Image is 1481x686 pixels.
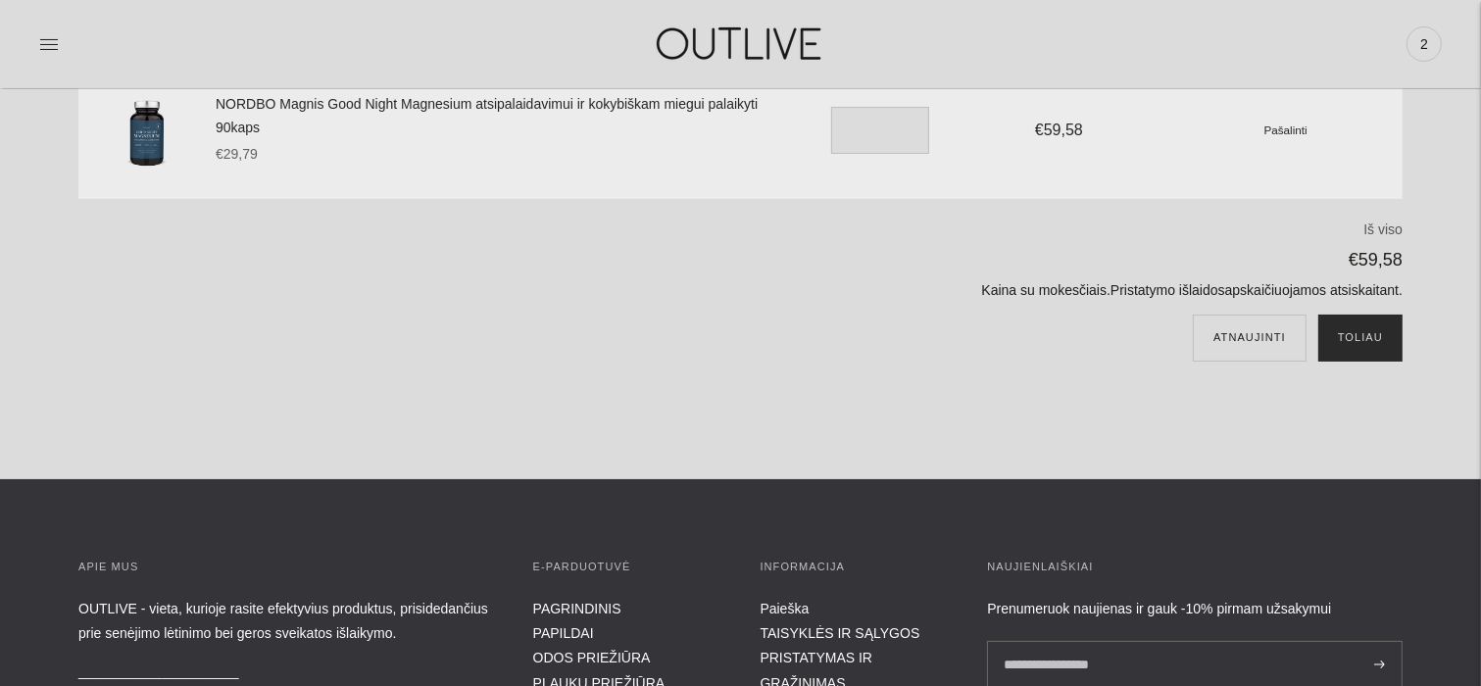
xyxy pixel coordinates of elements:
[760,601,809,616] a: Paieška
[533,650,651,665] a: ODOS PRIEŽIŪRA
[1318,315,1403,362] button: Toliau
[542,279,1403,303] p: Kaina su mokesčiais. apskaičiuojamos atsiskaitant.
[962,117,1157,143] div: €59,58
[533,601,621,616] a: PAGRINDINIS
[831,107,929,154] input: Translation missing: en.cart.general.item_quantity
[533,625,594,641] a: PAPILDAI
[987,558,1403,577] h3: Naujienlaiškiai
[533,558,721,577] h3: E-parduotuvė
[78,660,494,684] p: _____________________
[542,219,1403,242] p: Iš viso
[216,143,780,167] div: €29,79
[1407,23,1442,66] a: 2
[987,597,1403,621] div: Prenumeruok naujienas ir gauk -10% pirmam užsakymui
[78,558,494,577] h3: APIE MUS
[760,558,948,577] h3: INFORMACIJA
[618,10,864,77] img: OUTLIVE
[1111,282,1225,298] a: Pristatymo išlaidos
[78,597,494,646] p: OUTLIVE - vieta, kurioje rasite efektyvius produktus, prisidedančius prie senėjimo lėtinimo bei g...
[1410,30,1438,58] span: 2
[542,245,1403,275] p: €59,58
[1264,123,1308,136] small: Pašalinti
[216,93,780,140] a: NORDBO Magnis Good Night Magnesium atsipalaidavimui ir kokybiškam miegui palaikyti 90kaps
[760,625,919,641] a: TAISYKLĖS IR SĄLYGOS
[1193,315,1307,362] button: Atnaujinti
[98,81,196,179] img: NORDBO Magnis Good Night Magnesium atsipalaidavimui ir kokybiškam miegui palaikyti 90kaps
[1264,122,1308,137] a: Pašalinti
